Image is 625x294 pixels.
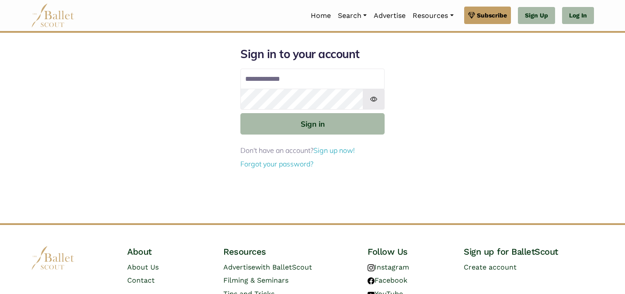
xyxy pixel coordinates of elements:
[255,263,312,271] span: with BalletScout
[223,246,354,257] h4: Resources
[368,264,375,271] img: instagram logo
[518,7,555,24] a: Sign Up
[127,276,155,284] a: Contact
[127,263,159,271] a: About Us
[477,10,507,20] span: Subscribe
[223,263,312,271] a: Advertisewith BalletScout
[240,113,385,135] button: Sign in
[368,277,375,284] img: facebook logo
[368,263,409,271] a: Instagram
[31,246,75,270] img: logo
[313,146,355,155] a: Sign up now!
[240,145,385,156] p: Don't have an account?
[562,7,594,24] a: Log In
[334,7,370,25] a: Search
[240,47,385,62] h1: Sign in to your account
[464,7,511,24] a: Subscribe
[223,276,288,284] a: Filming & Seminars
[468,10,475,20] img: gem.svg
[240,159,313,168] a: Forgot your password?
[464,263,517,271] a: Create account
[409,7,457,25] a: Resources
[464,246,594,257] h4: Sign up for BalletScout
[368,246,450,257] h4: Follow Us
[127,246,209,257] h4: About
[370,7,409,25] a: Advertise
[368,276,407,284] a: Facebook
[307,7,334,25] a: Home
